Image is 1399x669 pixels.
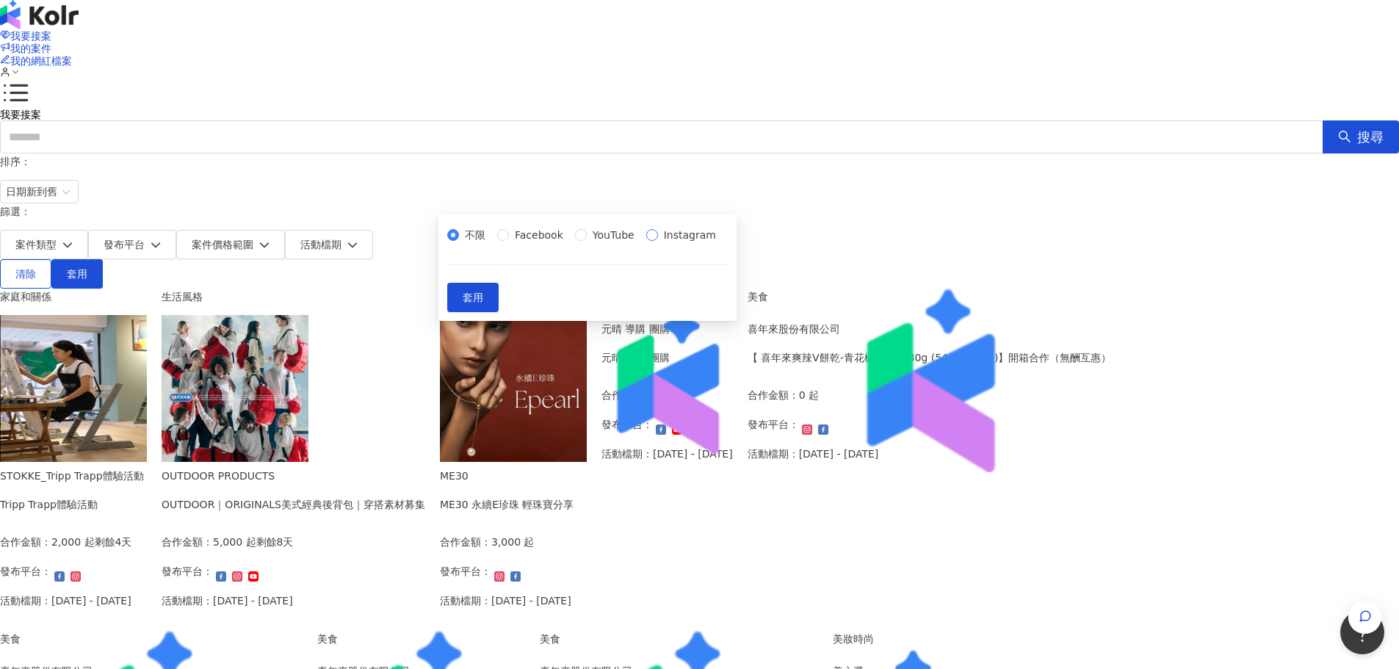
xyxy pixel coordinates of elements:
p: 剩餘4天 [95,534,132,550]
span: 日期新到舊 [6,181,73,203]
span: 我的案件 [10,43,51,54]
span: 案件類型 [15,239,57,250]
div: ME30 永續E珍珠 輕珠寶分享 [440,496,574,513]
button: 案件價格範圍 [176,230,285,259]
span: 套用 [67,268,87,280]
p: 發布平台： [440,563,491,579]
span: YouTube [587,227,640,243]
span: 活動檔期 [300,239,341,250]
img: 【OUTDOOR】ORIGINALS美式經典後背包M [162,315,308,462]
span: 清除 [15,268,36,280]
span: 案件價格範圍 [192,239,253,250]
span: Instagram [658,227,722,243]
img: logo [740,289,1119,472]
button: 搜尋 [1323,120,1399,153]
span: 發布平台 [104,239,145,250]
div: OUTDOOR PRODUCTS [162,468,425,484]
p: 合作金額： [440,534,491,550]
p: 2,000 起 [51,534,95,550]
p: 活動檔期：[DATE] - [DATE] [162,593,293,609]
iframe: Help Scout Beacon - Open [1340,610,1384,654]
button: 發布平台 [88,230,176,259]
p: 活動檔期：[DATE] - [DATE] [440,593,571,609]
button: 套用 [51,259,103,289]
p: 3,000 起 [491,534,535,550]
span: 我的網紅檔案 [10,55,72,67]
span: Facebook [509,227,569,243]
div: 生活風格 [162,289,425,305]
div: OUTDOOR｜ORIGINALS美式經典後背包｜穿搭素材募集 [162,496,425,513]
p: 5,000 起 [213,534,256,550]
div: ME30 [440,468,574,484]
span: 套用 [463,292,483,303]
button: 活動檔期 [285,230,373,259]
img: ME30 永續E珍珠 系列輕珠寶 [440,315,587,462]
p: 發布平台： [162,563,213,579]
button: 套用 [447,283,499,312]
p: 剩餘8天 [256,534,294,550]
span: 搜尋 [1357,129,1384,145]
span: 不限 [459,227,491,243]
span: 我要接案 [10,30,51,42]
img: logo [594,289,740,472]
span: search [1338,130,1351,143]
p: 合作金額： [162,534,213,550]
